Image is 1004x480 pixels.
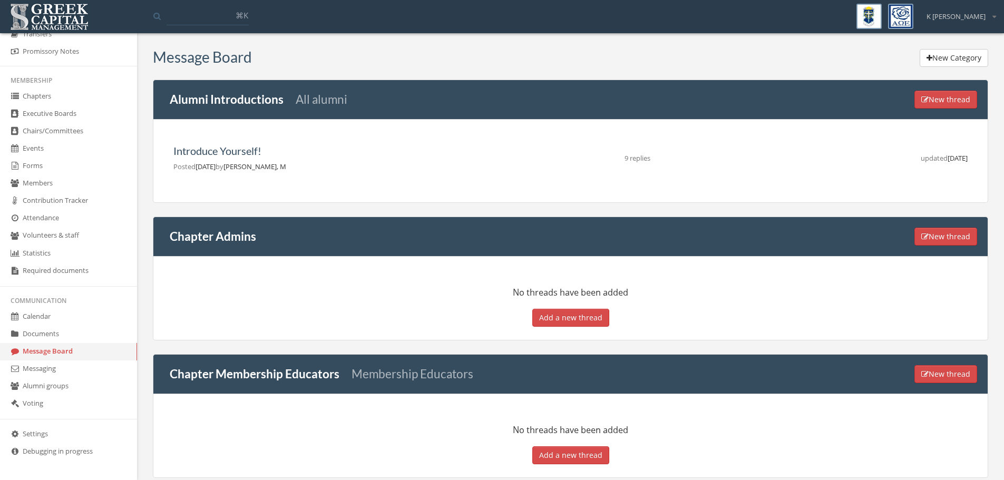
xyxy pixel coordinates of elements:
span: 9 replies [625,153,650,163]
small: Membership Educators [352,367,473,381]
div: K [PERSON_NAME] [920,4,996,22]
button: Add a new thread [532,309,609,327]
span: [DATE] [173,162,286,171]
span: [PERSON_NAME], M [223,162,286,171]
button: New thread [914,365,977,383]
span: updated [921,153,948,163]
button: New thread [914,91,977,109]
a: Chapter Membership Educators [170,367,339,381]
small: All alumni [296,92,347,106]
span: K [PERSON_NAME] [927,12,986,22]
span: by [216,162,223,171]
button: New Category [920,49,988,67]
p: No threads have been added [167,423,974,438]
a: Alumni Introductions [170,92,284,106]
a: Chapter Admins [170,229,256,243]
span: ⌘K [236,10,248,21]
button: New thread [914,228,977,246]
h3: Message Board [153,49,252,65]
a: Introduce Yourself! [173,144,261,157]
span: Posted [173,162,196,171]
button: Add a new thread [532,446,609,464]
p: No threads have been added [167,286,974,300]
td: [DATE] [758,138,974,179]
